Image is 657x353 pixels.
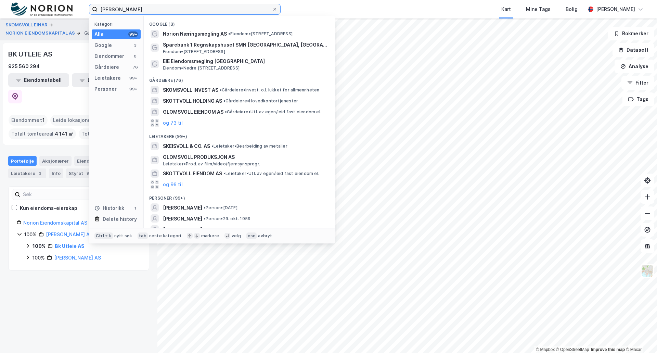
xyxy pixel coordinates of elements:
span: Gårdeiere • Utl. av egen/leid fast eiendom el. [225,109,321,115]
div: Eiendommer [74,156,116,166]
button: Datasett [613,43,654,57]
button: Bokmerker [608,27,654,40]
div: nytt søk [114,233,132,239]
div: 9 [85,170,91,177]
span: Eiendom • Nedre [STREET_ADDRESS] [163,65,240,71]
div: Personer (99+) [144,190,335,202]
span: Gårdeiere • Hovedkontortjenester [223,98,298,104]
div: 925 560 294 [8,62,40,71]
button: Leietakertabell [72,73,133,87]
a: [PERSON_NAME] AS [54,255,101,261]
div: Ctrl + k [94,232,113,239]
button: SKOMSVOLL EINAR [5,22,49,28]
span: [PERSON_NAME] [163,226,202,234]
div: Google (3) [144,16,335,28]
img: norion-logo.80e7a08dc31c2e691866.png [11,2,73,16]
div: avbryt [258,233,272,239]
div: Totalt byggareal : [79,128,146,139]
span: EIE Eiendomsmegling [GEOGRAPHIC_DATA] [163,57,327,65]
div: esc [246,232,257,239]
div: 76 [132,64,138,70]
span: Person • [DATE] [204,205,237,211]
span: GLOMSVOLL PRODUKSJON AS [163,153,327,161]
div: 0 [132,53,138,59]
div: velg [232,233,241,239]
div: 99+ [128,75,138,81]
div: Gårdeier [84,29,105,37]
div: BK UTLEIE AS [8,49,54,60]
span: • [228,31,230,36]
div: Leietakere [8,168,46,178]
div: Totalt tomteareal : [9,128,76,139]
a: Improve this map [591,347,625,352]
span: [PERSON_NAME] [163,215,202,223]
div: Leietakere [94,74,121,82]
span: Gårdeiere • Invest. o.l. lukket for allmennheten [220,87,319,93]
button: og 73 til [163,119,183,127]
input: Søk [20,189,95,200]
span: SKOTTVOLL HOLDING AS [163,97,222,105]
div: Bolig [566,5,578,13]
button: Eiendomstabell [8,73,69,87]
div: 100% [24,230,37,239]
span: Sparebank 1 Regnskapshuset SMN [GEOGRAPHIC_DATA], [GEOGRAPHIC_DATA] [163,41,327,49]
div: 99+ [128,86,138,92]
span: • [211,143,214,149]
a: Mapbox [536,347,555,352]
a: [PERSON_NAME] AS [46,231,93,237]
button: Tags [622,92,654,106]
div: Kun eiendoms-eierskap [20,204,77,212]
span: • [223,98,226,103]
div: Eiendommer [94,52,124,60]
div: 3 [37,170,43,177]
a: Norion Eiendomskapital AS [23,220,87,226]
div: Portefølje [8,156,37,166]
div: Gårdeiere [94,63,119,71]
span: 4 141 ㎡ [55,130,73,138]
span: Eiendom • [STREET_ADDRESS] [163,49,225,54]
button: og 96 til [163,180,183,189]
div: 3 [132,42,138,48]
a: OpenStreetMap [556,347,589,352]
div: Eiendommer : [9,115,48,126]
span: • [223,171,226,176]
span: GLOMSVOLL EIENDOM AS [163,108,223,116]
button: Filter [621,76,654,90]
div: markere [201,233,219,239]
div: Aksjonærer [39,156,72,166]
iframe: Chat Widget [623,320,657,353]
img: Z [641,264,654,277]
span: Eiendom • [STREET_ADDRESS] [228,31,293,37]
span: SKOTTVOLL EIENDOM AS [163,169,222,178]
div: Historikk [94,204,124,212]
span: Leietaker • Bearbeiding av metaller [211,143,287,149]
div: Delete history [103,215,137,223]
div: Kategori [94,22,141,27]
span: Norion Næringsmegling AS [163,30,227,38]
span: • [204,227,206,232]
div: Info [49,168,63,178]
button: Analyse [615,60,654,73]
a: Bk Utleie AS [55,243,85,249]
div: Leide lokasjoner : [50,115,100,126]
span: Person • 17. juni 1926 [204,227,248,232]
span: • [204,216,206,221]
div: [PERSON_NAME] [596,5,635,13]
div: 100% [33,254,45,262]
span: Person • 29. okt. 1959 [204,216,250,222]
div: 100% [33,242,46,250]
span: • [225,109,227,114]
input: Søk på adresse, matrikkel, gårdeiere, leietakere eller personer [98,4,272,14]
div: Gårdeiere (76) [144,72,335,85]
span: SKEISVOLL & CO. AS [163,142,210,150]
span: Leietaker • Utl. av egen/leid fast eiendom el. [223,171,319,176]
div: neste kategori [149,233,181,239]
div: Personer [94,85,117,93]
div: Alle [94,30,104,38]
div: Mine Tags [526,5,551,13]
span: 1 [42,116,45,124]
div: Google [94,41,112,49]
span: • [204,205,206,210]
div: Kart [501,5,511,13]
